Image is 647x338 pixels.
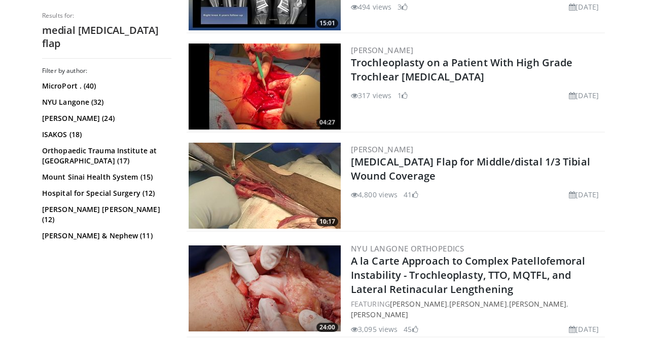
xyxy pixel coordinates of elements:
a: [PERSON_NAME] (24) [42,113,169,123]
a: ISAKOS (18) [42,130,169,140]
a: [PERSON_NAME] [PERSON_NAME] (12) [42,204,169,225]
a: 04:27 [189,44,341,130]
p: Results for: [42,12,171,20]
h3: Filter by author: [42,67,171,75]
a: NYU Langone Orthopedics [351,243,464,254]
li: 1 [398,90,408,101]
a: [PERSON_NAME] [351,310,408,319]
span: 15:01 [316,19,338,28]
li: 317 views [351,90,391,101]
li: 45 [404,324,418,334]
h2: medial [MEDICAL_DATA] flap [42,24,171,50]
li: 3 [398,2,408,12]
li: 3,095 views [351,324,398,334]
a: Mount Sinai Health System (15) [42,172,169,182]
li: [DATE] [569,189,599,200]
span: 24:00 [316,323,338,332]
a: [PERSON_NAME] [449,299,507,309]
a: [MEDICAL_DATA] Flap for Middle/distal 1/3 Tibial Wound Coverage [351,155,590,183]
a: A la Carte Approach to Complex Patellofemoral Instability - Trochleoplasty, TTO, MQTFL, and Later... [351,254,586,296]
img: 245aac61-00a0-4b18-b45c-15fdf7f20106.300x170_q85_crop-smart_upscale.jpg [189,143,341,229]
span: 10:17 [316,217,338,226]
a: [PERSON_NAME] [351,144,413,154]
a: Orthopaedic Trauma Institute at [GEOGRAPHIC_DATA] (17) [42,146,169,166]
li: [DATE] [569,90,599,101]
a: [PERSON_NAME] [509,299,566,309]
div: FEATURING , , , [351,299,603,320]
a: [PERSON_NAME] & Nephew (11) [42,231,169,241]
a: [PERSON_NAME] [390,299,447,309]
li: [DATE] [569,324,599,334]
li: 4,800 views [351,189,398,200]
span: 04:27 [316,118,338,127]
li: [DATE] [569,2,599,12]
a: 10:17 [189,143,341,229]
img: 3a1852cc-3328-42c2-816a-f1c8c9acb07d.300x170_q85_crop-smart_upscale.jpg [189,44,341,130]
a: NYU Langone (32) [42,97,169,107]
a: 24:00 [189,245,341,331]
a: [PERSON_NAME] [351,45,413,55]
img: a90e2197-4edb-402e-9c66-3a2fbbd79a7e.jpg.300x170_q85_crop-smart_upscale.jpg [189,245,341,331]
a: MicroPort . (40) [42,81,169,91]
a: Hospital for Special Surgery (12) [42,188,169,198]
li: 494 views [351,2,391,12]
li: 41 [404,189,418,200]
a: Trochleoplasty on a Patient With High Grade Trochlear [MEDICAL_DATA] [351,56,572,83]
